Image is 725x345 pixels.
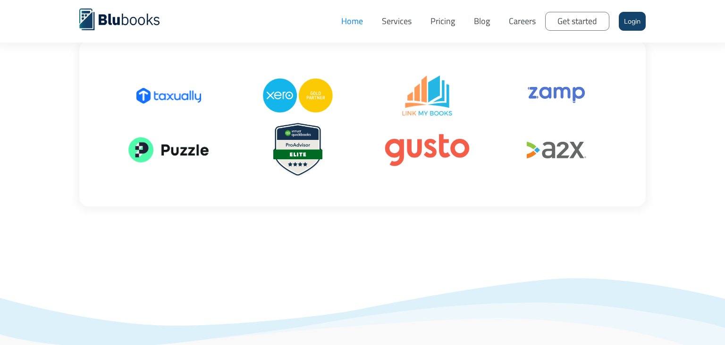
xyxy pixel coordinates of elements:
a: Blog [464,7,499,35]
a: Careers [499,7,545,35]
a: Login [619,12,646,31]
a: Services [372,7,421,35]
a: Home [332,7,372,35]
a: Get started [545,12,609,31]
a: home [79,7,174,30]
a: Pricing [421,7,464,35]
